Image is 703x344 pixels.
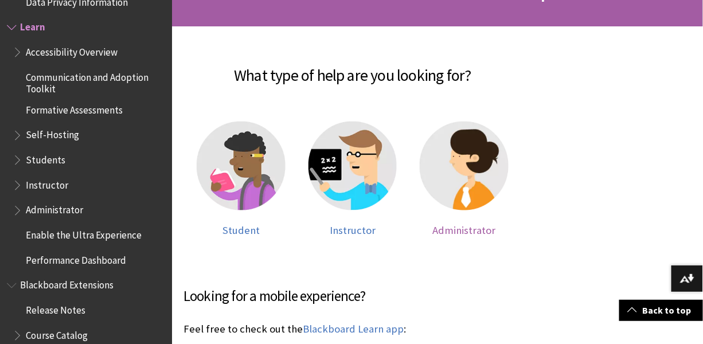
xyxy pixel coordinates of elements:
[20,276,114,291] span: Blackboard Extensions
[330,224,376,237] span: Instructor
[197,122,286,237] a: Student help Student
[26,100,123,116] span: Formative Assessments
[26,68,164,95] span: Communication and Adoption Toolkit
[433,224,496,237] span: Administrator
[197,122,286,210] img: Student help
[20,18,45,33] span: Learn
[26,201,83,216] span: Administrator
[183,322,522,337] p: Feel free to check out the :
[26,175,68,191] span: Instructor
[26,251,126,266] span: Performance Dashboard
[183,286,522,307] h3: Looking for a mobile experience?
[308,122,397,237] a: Instructor help Instructor
[619,300,703,321] a: Back to top
[183,49,522,87] h2: What type of help are you looking for?
[303,322,404,336] a: Blackboard Learn app
[26,225,142,241] span: Enable the Ultra Experience
[26,42,118,58] span: Accessibility Overview
[26,126,79,141] span: Self-Hosting
[26,300,85,316] span: Release Notes
[222,224,260,237] span: Student
[420,122,509,210] img: Administrator help
[308,122,397,210] img: Instructor help
[26,150,65,166] span: Students
[7,18,165,270] nav: Book outline for Blackboard Learn Help
[26,326,88,341] span: Course Catalog
[420,122,509,237] a: Administrator help Administrator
